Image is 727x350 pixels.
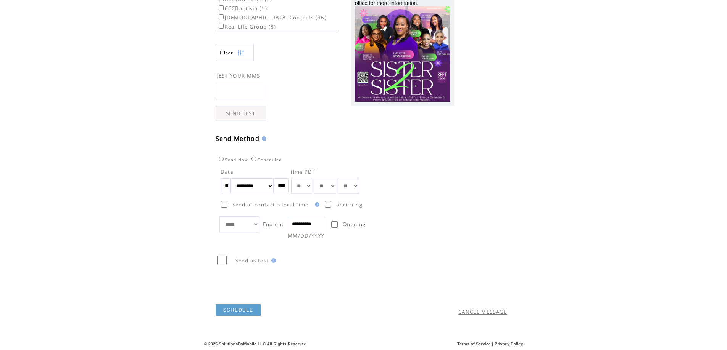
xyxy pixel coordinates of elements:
[250,158,282,162] label: Scheduled
[217,5,268,12] label: CCCBaptism (1)
[495,342,523,346] a: Privacy Policy
[217,23,276,30] label: Real Life Group (8)
[232,201,309,208] span: Send at contact`s local time
[220,50,234,56] span: Show filters
[336,201,363,208] span: Recurring
[219,14,224,19] input: [DEMOGRAPHIC_DATA] Contacts (96)
[251,157,256,161] input: Scheduled
[216,134,260,143] span: Send Method
[492,342,493,346] span: |
[216,44,254,61] a: Filter
[221,168,234,175] span: Date
[237,44,244,61] img: filters.png
[458,308,507,315] a: CANCEL MESSAGE
[290,168,316,175] span: Time PDT
[204,342,307,346] span: © 2025 SolutionsByMobile LLC All Rights Reserved
[313,202,319,207] img: help.gif
[217,14,327,21] label: [DEMOGRAPHIC_DATA] Contacts (96)
[219,24,224,29] input: Real Life Group (8)
[343,221,366,228] span: Ongoing
[288,232,324,239] span: MM/DD/YYYY
[263,221,284,228] span: End on:
[219,5,224,10] input: CCCBaptism (1)
[260,136,266,141] img: help.gif
[457,342,491,346] a: Terms of Service
[219,157,224,161] input: Send Now
[269,258,276,263] img: help.gif
[217,158,248,162] label: Send Now
[235,257,269,264] span: Send as test
[216,106,266,121] a: SEND TEST
[216,72,260,79] span: TEST YOUR MMS
[216,304,261,316] a: SCHEDULE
